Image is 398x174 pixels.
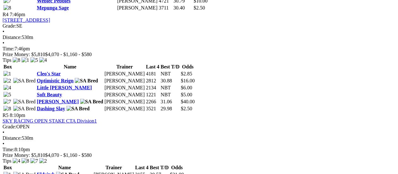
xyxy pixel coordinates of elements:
td: 4181 [146,71,160,77]
th: Name [36,64,104,70]
td: [PERSON_NAME] [104,92,145,98]
span: $2.85 [181,71,192,76]
img: 2 [3,78,11,84]
span: Time: [3,147,15,152]
img: SA Bred [80,99,103,105]
img: 2 [39,158,47,164]
span: R4 [3,12,9,17]
img: 4 [39,57,47,63]
span: $4,070 - $1,160 - $580 [45,52,92,57]
td: 29.98 [160,106,180,112]
a: Little [PERSON_NAME] [37,85,92,90]
a: SKY RACING OPEN STAKE CTA Division1 [3,118,97,124]
th: Trainer [104,64,145,70]
td: 3521 [146,106,160,112]
img: 8 [13,57,20,63]
span: • [3,40,4,46]
img: 7 [30,158,38,164]
td: NBT [160,85,180,91]
td: 3711 [158,5,172,11]
div: 530m [3,35,395,40]
span: Box [3,165,12,170]
td: [PERSON_NAME] [104,71,145,77]
img: SA Bred [66,106,90,112]
th: Trainer [93,164,134,171]
span: $4,070 - $1,160 - $580 [45,152,92,158]
td: 31.06 [160,99,180,105]
td: 30.40 [173,5,193,11]
img: 4 [3,85,11,91]
th: Best T/D [149,164,169,171]
a: Soft Beauty [37,92,62,97]
div: 7:46pm [3,46,395,52]
td: [PERSON_NAME] [104,78,145,84]
span: $40.00 [181,99,195,104]
div: 8:10pm [3,147,395,152]
img: SA Bred [75,78,98,84]
span: Time: [3,46,15,51]
span: Distance: [3,135,22,141]
td: NBT [160,71,180,77]
div: Prize Money: $5,810 [3,52,395,57]
img: 1 [3,71,11,77]
td: [PERSON_NAME] [104,99,145,105]
span: • [3,130,4,135]
span: $16.00 [181,78,195,83]
a: Optimistic Reign [37,78,73,83]
img: 7 [3,99,11,105]
th: Last 4 [135,164,149,171]
img: 5 [3,92,11,98]
a: Mepunga Sage [37,5,69,10]
td: 1221 [146,92,160,98]
span: Box [3,64,12,69]
span: Grade: [3,124,16,129]
span: 8:10pm [10,113,25,118]
img: 8 [3,106,11,112]
span: $2.50 [193,5,205,10]
img: 8 [3,5,11,11]
span: • [3,29,4,34]
img: 1 [22,57,29,63]
td: 30.88 [160,78,180,84]
th: Last 4 [146,64,160,70]
span: Tips [3,57,11,63]
img: SA Bred [13,106,36,112]
img: 4 [13,158,20,164]
td: 2134 [146,85,160,91]
td: NBT [160,92,180,98]
span: Tips [3,158,11,164]
span: Grade: [3,23,16,29]
img: SA Bred [13,78,36,84]
img: SA Bred [13,99,36,105]
td: [PERSON_NAME] [104,85,145,91]
td: 2266 [146,99,160,105]
img: 5 [30,57,38,63]
a: [PERSON_NAME] [37,99,79,104]
span: 7:46pm [10,12,25,17]
span: Distance: [3,35,22,40]
span: $5.00 [181,92,192,97]
span: • [3,141,4,146]
td: 2812 [146,78,160,84]
span: R5 [3,113,9,118]
th: Best T/D [160,64,180,70]
span: $6.00 [181,85,192,90]
th: Odds [170,164,184,171]
span: $2.50 [181,106,192,111]
div: SE [3,23,395,29]
a: Dashing Slay [37,106,65,111]
div: 530m [3,135,395,141]
a: [STREET_ADDRESS] [3,17,50,23]
td: [PERSON_NAME] [117,5,158,11]
div: Prize Money: $5,810 [3,152,395,158]
td: [PERSON_NAME] [104,106,145,112]
a: Cleo's Star [37,71,60,76]
th: Name [36,164,92,171]
img: 8 [22,158,29,164]
th: Odds [180,64,195,70]
div: OPEN [3,124,395,130]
